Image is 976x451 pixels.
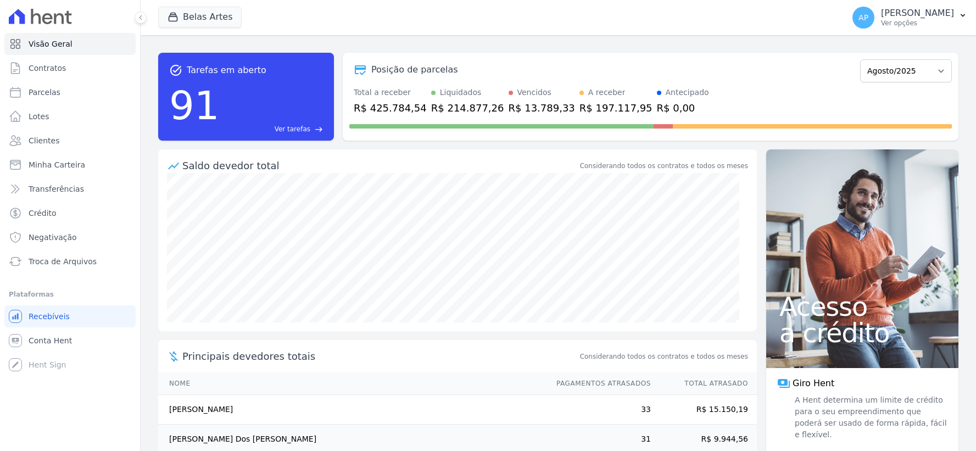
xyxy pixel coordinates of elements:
[666,87,709,98] div: Antecipado
[657,101,709,115] div: R$ 0,00
[580,352,748,361] span: Considerando todos os contratos e todos os meses
[29,135,59,146] span: Clientes
[588,87,626,98] div: A receber
[881,19,954,27] p: Ver opções
[29,208,57,219] span: Crédito
[4,202,136,224] a: Crédito
[29,111,49,122] span: Lotes
[881,8,954,19] p: [PERSON_NAME]
[546,395,651,425] td: 33
[29,335,72,346] span: Conta Hent
[158,395,546,425] td: [PERSON_NAME]
[4,250,136,272] a: Troca de Arquivos
[793,394,947,441] span: A Hent determina um limite de crédito para o seu empreendimento que poderá ser usado de forma ráp...
[275,124,310,134] span: Ver tarefas
[579,101,652,115] div: R$ 197.117,95
[315,125,323,133] span: east
[169,77,220,134] div: 91
[4,178,136,200] a: Transferências
[29,183,84,194] span: Transferências
[4,330,136,352] a: Conta Hent
[4,57,136,79] a: Contratos
[187,64,266,77] span: Tarefas em aberto
[4,226,136,248] a: Negativação
[517,87,551,98] div: Vencidos
[431,101,504,115] div: R$ 214.877,26
[29,159,85,170] span: Minha Carteira
[4,154,136,176] a: Minha Carteira
[182,158,578,173] div: Saldo devedor total
[4,305,136,327] a: Recebíveis
[440,87,482,98] div: Liquidados
[9,288,131,301] div: Plataformas
[4,33,136,55] a: Visão Geral
[546,372,651,395] th: Pagamentos Atrasados
[4,105,136,127] a: Lotes
[4,81,136,103] a: Parcelas
[29,311,70,322] span: Recebíveis
[371,63,458,76] div: Posição de parcelas
[354,87,427,98] div: Total a receber
[580,161,748,171] div: Considerando todos os contratos e todos os meses
[793,377,834,390] span: Giro Hent
[509,101,575,115] div: R$ 13.789,33
[29,38,72,49] span: Visão Geral
[224,124,323,134] a: Ver tarefas east
[29,63,66,74] span: Contratos
[354,101,427,115] div: R$ 425.784,54
[844,2,976,33] button: AP [PERSON_NAME] Ver opções
[158,372,546,395] th: Nome
[169,64,182,77] span: task_alt
[651,395,757,425] td: R$ 15.150,19
[779,320,945,346] span: a crédito
[182,349,578,364] span: Principais devedores totais
[779,293,945,320] span: Acesso
[29,87,60,98] span: Parcelas
[4,130,136,152] a: Clientes
[29,232,77,243] span: Negativação
[29,256,97,267] span: Troca de Arquivos
[651,372,757,395] th: Total Atrasado
[158,7,242,27] button: Belas Artes
[858,14,868,21] span: AP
